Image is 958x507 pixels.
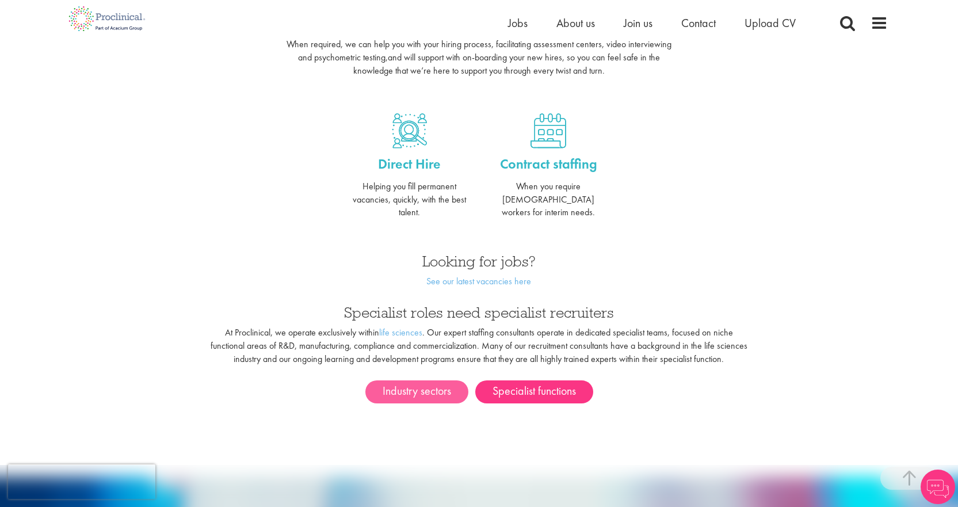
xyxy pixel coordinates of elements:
a: About us [556,16,595,31]
h3: Looking for jobs? [349,254,609,269]
p: Our unified global footprint and scientific expertise enables us to mobilize and relocate talent,... [279,12,679,77]
p: At Proclinical, we operate exclusively within . Our expert staffing consultants operate in dedica... [209,326,749,366]
a: See our latest vacancies here [426,275,531,287]
a: life sciences [379,326,422,338]
a: Contract staffing [487,113,609,148]
a: Direct hire [349,113,471,148]
p: Helping you fill permanent vacancies, quickly, with the best talent. [349,180,471,220]
img: Contract staffing [530,113,566,148]
p: When you require [DEMOGRAPHIC_DATA] workers for interim needs. [487,180,609,220]
iframe: reCAPTCHA [8,464,155,499]
img: Chatbot [921,470,955,504]
a: Specialist functions [475,380,593,403]
a: Jobs [508,16,528,31]
h3: Specialist roles need specialist recruiters [209,305,749,320]
a: Industry sectors [365,380,468,403]
a: Upload CV [745,16,796,31]
a: Contract staffing [487,154,609,174]
a: Join us [624,16,652,31]
img: Direct hire [392,113,427,148]
a: Direct Hire [349,154,471,174]
a: Contact [681,16,716,31]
